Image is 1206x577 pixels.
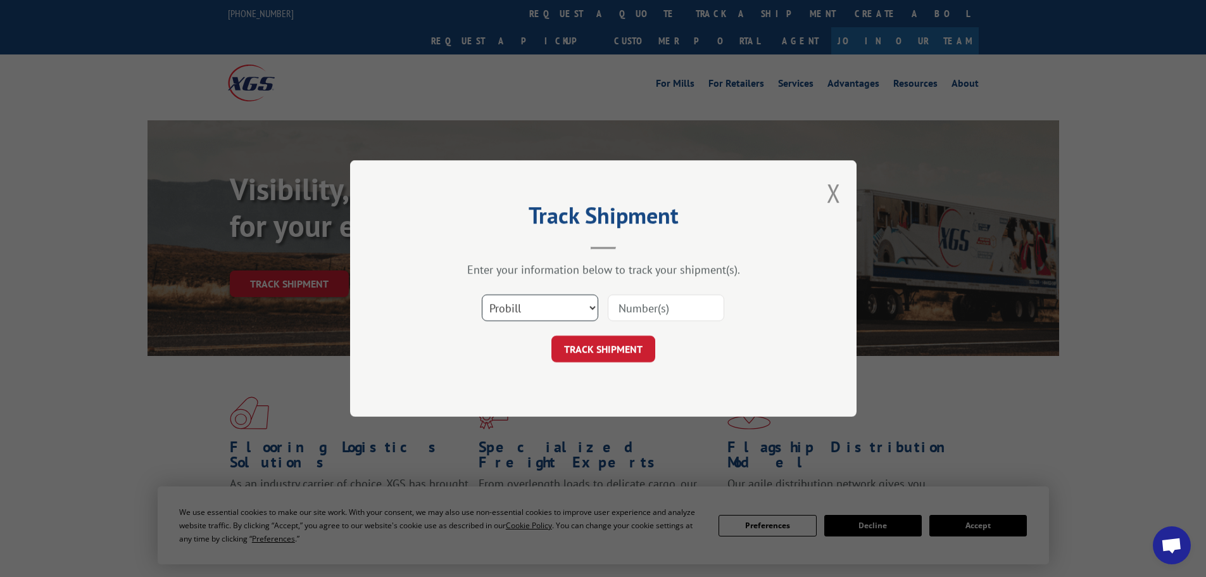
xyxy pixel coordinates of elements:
[413,262,793,277] div: Enter your information below to track your shipment(s).
[827,176,841,210] button: Close modal
[608,295,724,321] input: Number(s)
[413,206,793,231] h2: Track Shipment
[551,336,655,362] button: TRACK SHIPMENT
[1153,526,1191,564] div: Open chat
